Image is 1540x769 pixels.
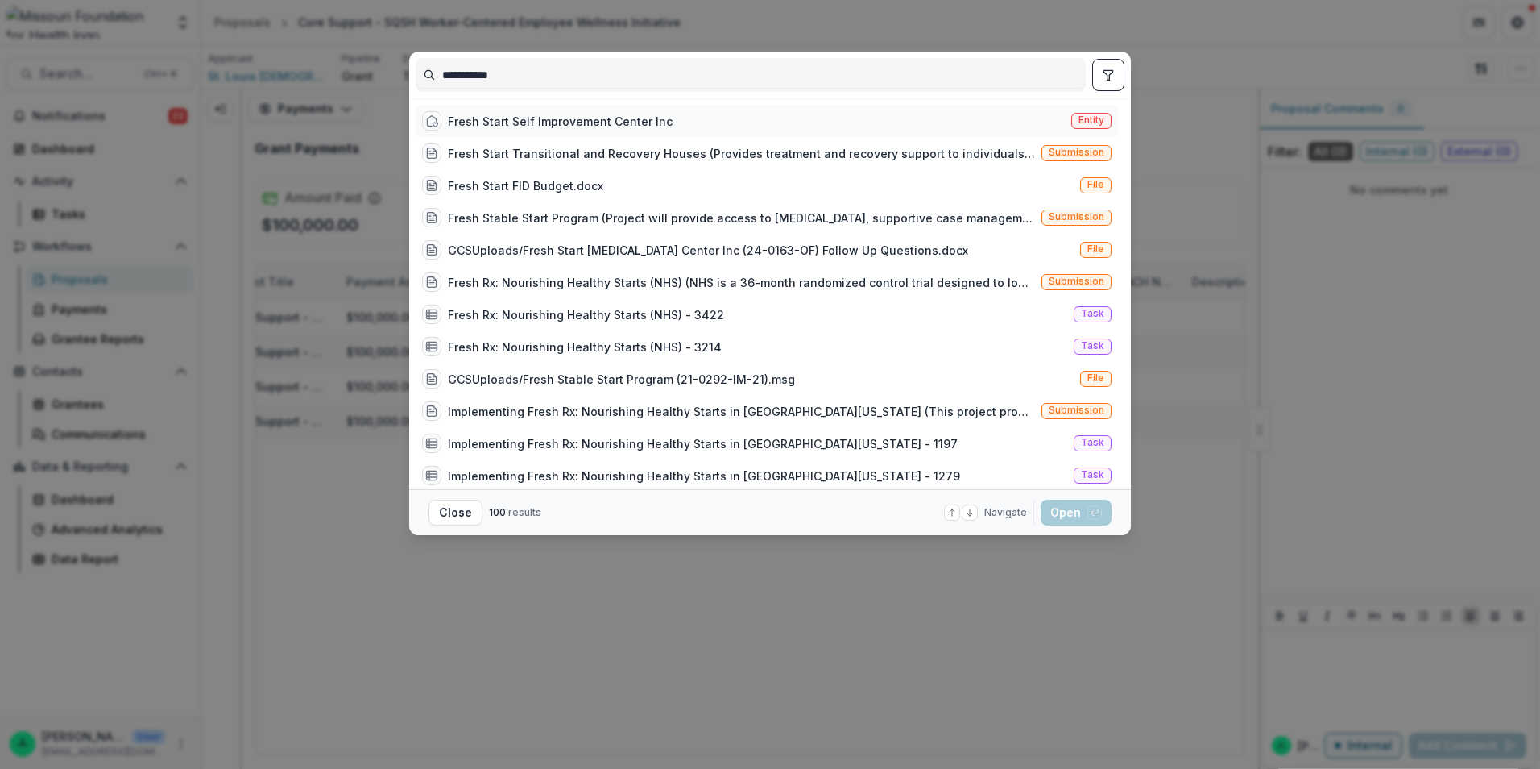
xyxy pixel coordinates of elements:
span: Submission [1049,211,1104,222]
div: Implementing Fresh Rx: Nourishing Healthy Starts in [GEOGRAPHIC_DATA][US_STATE] - 1279 [448,468,960,484]
button: Open [1041,500,1112,526]
div: Implementing Fresh Rx: Nourishing Healthy Starts in [GEOGRAPHIC_DATA][US_STATE] (This project pro... [448,403,1035,420]
span: results [508,506,541,518]
span: Submission [1049,405,1104,416]
div: Fresh Stable Start Program (Project will provide access to [MEDICAL_DATA], supportive case manage... [448,210,1035,227]
div: Fresh Rx: Nourishing Healthy Starts (NHS) - 3214 [448,339,722,355]
div: Fresh Rx: Nourishing Healthy Starts (NHS) (NHS is a 36-month randomized control trial designed to... [448,274,1035,291]
span: File [1087,372,1104,384]
span: Task [1081,340,1104,351]
span: Task [1081,437,1104,448]
span: Task [1081,469,1104,480]
div: Implementing Fresh Rx: Nourishing Healthy Starts in [GEOGRAPHIC_DATA][US_STATE] - 1197 [448,435,958,452]
span: File [1087,243,1104,255]
button: toggle filters [1092,59,1124,91]
span: Task [1081,308,1104,319]
span: 100 [489,506,506,518]
div: Fresh Start FID Budget.docx [448,177,603,194]
span: Submission [1049,276,1104,287]
button: Close [428,500,482,526]
div: GCSUploads/Fresh Start [MEDICAL_DATA] Center Inc (24-0163-OF) Follow Up Questions.docx [448,242,968,259]
div: GCSUploads/Fresh Stable Start Program (21-0292-IM-21).msg [448,371,795,388]
span: Submission [1049,147,1104,158]
span: Navigate [984,505,1027,520]
span: File [1087,179,1104,190]
span: Entity [1078,114,1104,126]
div: Fresh Rx: Nourishing Healthy Starts (NHS) - 3422 [448,306,724,323]
div: Fresh Start Transitional and Recovery Houses (Provides treatment and recovery support to individu... [448,145,1035,162]
div: Fresh Start Self Improvement Center Inc [448,113,673,130]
